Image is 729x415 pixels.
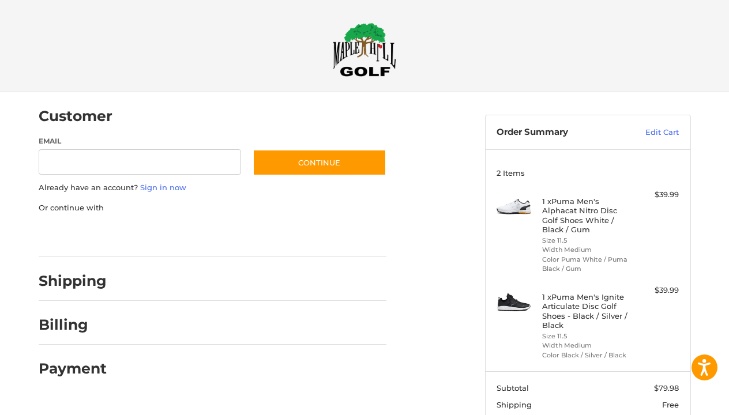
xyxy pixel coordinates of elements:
[633,189,679,201] div: $39.99
[542,197,630,234] h4: 1 x Puma Men's Alphacat Nitro Disc Golf Shoes White / Black / Gum
[133,225,219,246] iframe: PayPal-paylater
[39,136,242,146] label: Email
[633,285,679,296] div: $39.99
[542,292,630,330] h4: 1 x Puma Men's Ignite Articulate Disc Golf Shoes - Black / Silver / Black
[39,182,386,194] p: Already have an account?
[39,107,112,125] h2: Customer
[333,22,396,77] img: Maple Hill Golf
[497,127,621,138] h3: Order Summary
[542,245,630,255] li: Width Medium
[542,255,630,274] li: Color Puma White / Puma Black / Gum
[497,168,679,178] h3: 2 Items
[621,127,679,138] a: Edit Cart
[542,331,630,341] li: Size 11.5
[35,225,121,246] iframe: PayPal-paypal
[39,316,106,334] h2: Billing
[542,350,630,360] li: Color Black / Silver / Black
[542,236,630,246] li: Size 11.5
[230,225,317,246] iframe: PayPal-venmo
[39,360,107,378] h2: Payment
[253,149,386,176] button: Continue
[140,183,186,192] a: Sign in now
[542,341,630,350] li: Width Medium
[39,202,386,214] p: Or continue with
[39,272,107,290] h2: Shipping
